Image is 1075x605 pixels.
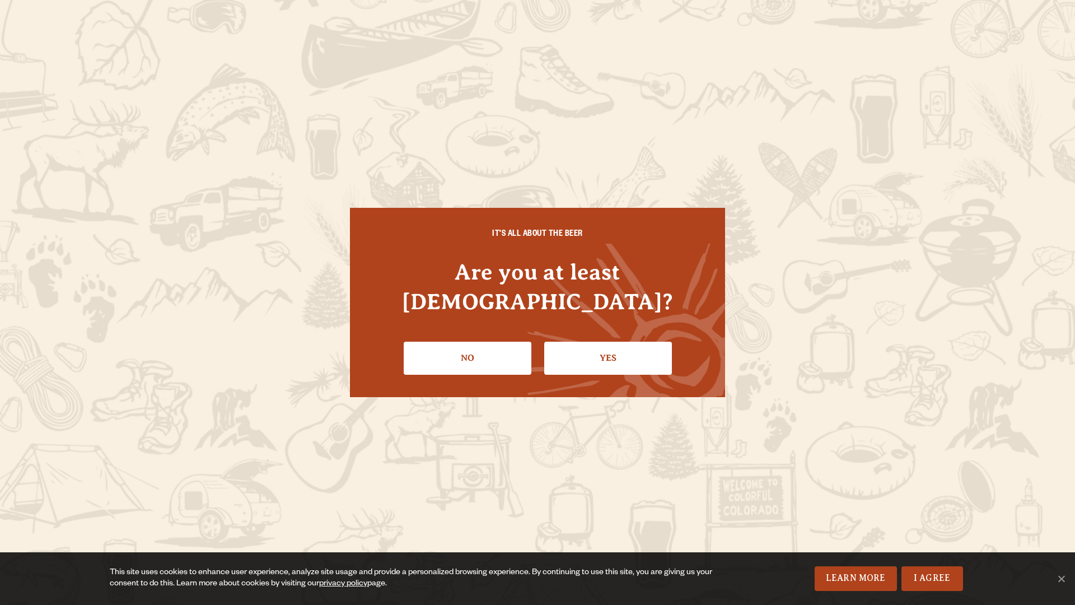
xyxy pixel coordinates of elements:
[372,257,703,317] h4: Are you at least [DEMOGRAPHIC_DATA]?
[372,230,703,240] h6: IT'S ALL ABOUT THE BEER
[110,567,721,590] div: This site uses cookies to enhance user experience, analyze site usage and provide a personalized ...
[815,566,897,591] a: Learn More
[319,580,367,589] a: privacy policy
[544,342,672,374] a: Confirm I'm 21 or older
[901,566,963,591] a: I Agree
[1055,573,1067,584] span: No
[404,342,531,374] a: No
